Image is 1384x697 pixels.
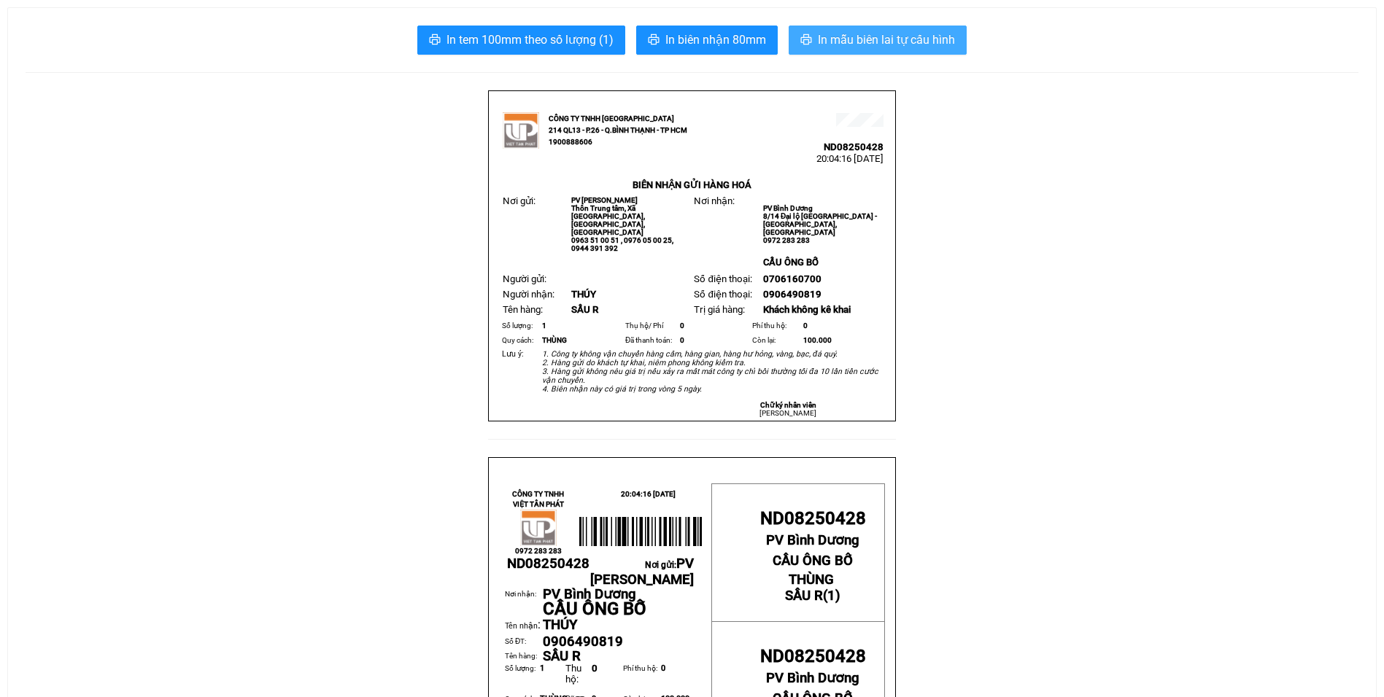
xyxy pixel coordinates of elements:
[623,663,661,694] td: Phí thu hộ:
[549,114,687,146] strong: CÔNG TY TNHH [GEOGRAPHIC_DATA] 214 QL13 - P.26 - Q.BÌNH THẠNH - TP HCM 1900888606
[503,112,539,149] img: logo
[824,141,884,152] span: ND08250428
[827,588,835,604] span: 1
[766,670,859,686] span: PV Bình Dương
[621,490,676,498] span: 20:04:16 [DATE]
[542,322,546,330] span: 1
[512,490,564,508] strong: CÔNG TY TNHH VIỆT TÂN PHÁT
[694,273,751,284] span: Số điện thoại:
[759,409,816,417] span: [PERSON_NAME]
[661,663,665,673] span: 0
[648,34,660,47] span: printer
[565,663,581,685] span: Thu hộ:
[429,34,441,47] span: printer
[505,618,541,631] span: :
[500,319,540,333] td: Số lượng:
[505,663,540,694] td: Số lượng:
[543,648,581,664] span: SẦU R
[750,319,801,333] td: Phí thu hộ:
[760,508,866,529] span: ND08250428
[623,319,678,333] td: Thụ hộ/ Phí
[503,195,536,206] span: Nơi gửi:
[520,510,557,546] img: logo
[592,663,598,674] span: 0
[763,304,851,315] span: Khách không kê khai
[503,289,554,300] span: Người nhận:
[760,646,866,666] span: ND08250428
[785,588,823,604] span: SẦU R
[803,322,808,330] span: 0
[571,289,596,300] span: THÚY
[590,556,694,588] span: PV [PERSON_NAME]
[633,179,751,190] strong: BIÊN NHẬN GỬI HÀNG HOÁ
[800,34,812,47] span: printer
[750,333,801,348] td: Còn lại:
[446,31,614,49] span: In tem 100mm theo số lượng (1)
[543,599,646,619] span: CẦU ÔNG BỐ
[680,322,684,330] span: 0
[803,336,832,344] span: 100.000
[818,31,955,49] span: In mẫu biên lai tự cấu hình
[694,289,751,300] span: Số điện thoại:
[680,336,684,344] span: 0
[694,195,735,206] span: Nơi nhận:
[543,617,577,633] span: THÚY
[766,532,859,548] span: PV Bình Dương
[789,26,967,55] button: printerIn mẫu biên lai tự cấu hình
[571,204,645,236] span: Thôn Trung tâm, Xã [GEOGRAPHIC_DATA], [GEOGRAPHIC_DATA], [GEOGRAPHIC_DATA]
[694,304,745,315] span: Trị giá hàng:
[503,273,546,284] span: Người gửi:
[542,336,567,344] span: THÙNG
[636,26,778,55] button: printerIn biên nhận 80mm
[507,556,589,572] span: ND08250428
[500,333,540,348] td: Quy cách:
[763,289,821,300] span: 0906490819
[665,31,766,49] span: In biên nhận 80mm
[816,153,884,164] span: 20:04:16 [DATE]
[571,196,638,204] span: PV [PERSON_NAME]
[505,650,543,663] td: Tên hàng:
[503,304,543,315] span: Tên hàng:
[540,663,544,673] span: 1
[505,621,538,631] span: Tên nhận
[417,26,625,55] button: printerIn tem 100mm theo số lượng (1)
[505,588,543,618] td: Nơi nhận:
[542,349,878,394] em: 1. Công ty không vận chuyển hàng cấm, hàng gian, hàng hư hỏng, vàng, bạc, đá quý. 2. Hàng gửi do ...
[623,333,678,348] td: Đã thanh toán:
[571,236,673,252] span: 0963 51 00 51 , 0976 05 00 25, 0944 391 392
[590,560,694,586] span: Nơi gửi:
[789,572,834,588] span: THÙNG
[763,212,877,236] span: 8/14 Đại lộ [GEOGRAPHIC_DATA] - [GEOGRAPHIC_DATA], [GEOGRAPHIC_DATA]
[763,204,813,212] span: PV Bình Dương
[543,634,623,650] span: 0906490819
[773,553,853,569] span: CẦU ÔNG BỐ
[763,236,810,244] span: 0972 283 283
[502,349,524,359] span: Lưu ý:
[763,257,819,268] span: CẦU ÔNG BỐ
[571,304,598,315] span: SẦU R
[760,401,816,409] strong: Chữ ký nhân viên
[763,273,821,284] span: 0706160700
[515,547,562,555] span: 0972 283 283
[505,634,543,650] td: Số ĐT:
[785,572,840,604] strong: ( )
[543,586,636,602] span: PV Bình Dương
